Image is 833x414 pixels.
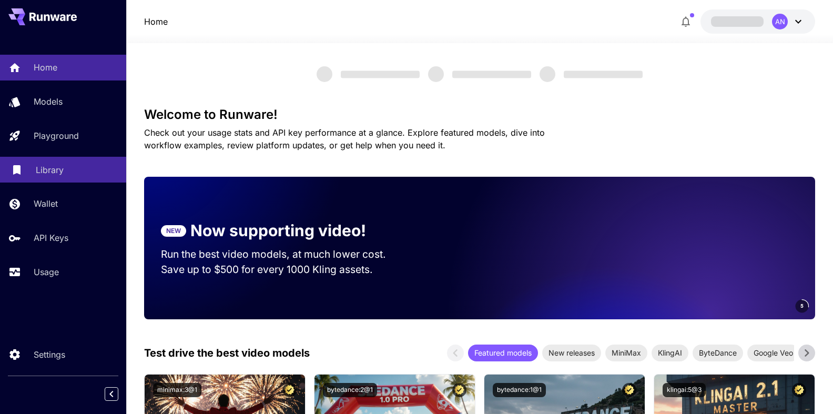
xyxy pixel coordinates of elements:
[144,15,168,28] nav: breadcrumb
[113,385,126,403] div: Collapse sidebar
[144,345,310,361] p: Test drive the best video models
[800,302,804,310] span: 5
[144,107,816,122] h3: Welcome to Runware!
[622,383,636,397] button: Certified Model – Vetted for best performance and includes a commercial license.
[652,345,688,361] div: KlingAI
[323,383,377,397] button: bytedance:2@1
[542,345,601,361] div: New releases
[161,262,406,277] p: Save up to $500 for every 1000 Kling assets.
[144,127,545,150] span: Check out your usage stats and API key performance at a glance. Explore featured models, dive int...
[693,347,743,358] span: ByteDance
[144,15,168,28] a: Home
[605,345,647,361] div: MiniMax
[36,164,64,176] p: Library
[105,387,118,401] button: Collapse sidebar
[34,61,57,74] p: Home
[792,383,806,397] button: Certified Model – Vetted for best performance and includes a commercial license.
[282,383,297,397] button: Certified Model – Vetted for best performance and includes a commercial license.
[161,247,406,262] p: Run the best video models, at much lower cost.
[693,345,743,361] div: ByteDance
[468,345,538,361] div: Featured models
[190,219,366,243] p: Now supporting video!
[34,266,59,278] p: Usage
[34,129,79,142] p: Playground
[747,347,799,358] span: Google Veo
[34,95,63,108] p: Models
[34,231,68,244] p: API Keys
[652,347,688,358] span: KlingAI
[772,14,788,29] div: AN
[452,383,466,397] button: Certified Model – Vetted for best performance and includes a commercial license.
[153,383,201,397] button: minimax:3@1
[542,347,601,358] span: New releases
[663,383,706,397] button: klingai:5@3
[605,347,647,358] span: MiniMax
[34,348,65,361] p: Settings
[747,345,799,361] div: Google Veo
[468,347,538,358] span: Featured models
[700,9,815,34] button: AN
[34,197,58,210] p: Wallet
[493,383,546,397] button: bytedance:1@1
